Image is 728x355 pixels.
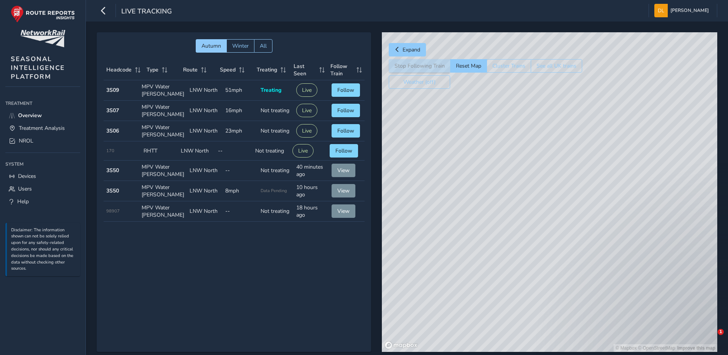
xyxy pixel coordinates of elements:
button: Follow [330,144,358,158]
span: Expand [403,46,420,53]
span: Overview [18,112,42,119]
img: customer logo [20,30,65,47]
span: Data Pending [261,188,287,194]
img: diamond-layout [654,4,668,17]
span: [PERSON_NAME] [670,4,709,17]
div: System [5,158,80,170]
button: View [332,164,355,177]
td: LNW North [187,121,223,141]
td: 23mph [223,121,258,141]
span: Speed [220,66,236,73]
span: Treating [261,86,281,94]
td: -- [215,141,253,161]
td: MPV Water [PERSON_NAME] [139,181,187,201]
button: Winter [226,39,254,53]
a: Users [5,182,80,195]
td: 16mph [223,101,258,121]
td: Not treating [258,121,294,141]
span: View [337,207,350,215]
td: LNW North [187,201,223,222]
td: RHTT [141,141,178,161]
td: -- [223,161,258,181]
td: MPV Water [PERSON_NAME] [139,161,187,181]
td: LNW North [187,161,223,181]
button: Expand [389,43,426,56]
span: Help [17,198,29,205]
button: Reset Map [450,59,487,73]
button: Weather (off) [389,75,450,89]
span: All [260,42,267,50]
strong: 3S07 [106,107,119,114]
span: View [337,187,350,194]
span: Follow Train [330,63,354,77]
button: [PERSON_NAME] [654,4,711,17]
button: View [332,204,355,218]
span: NROL [19,137,33,144]
span: Treating [257,66,277,73]
span: 170 [106,148,114,154]
span: View [337,167,350,174]
button: All [254,39,272,53]
td: MPV Water [PERSON_NAME] [139,80,187,101]
td: Not treating [258,161,294,181]
button: Live [296,124,317,138]
span: Follow [337,86,354,94]
a: Help [5,195,80,208]
td: LNW North [178,141,215,161]
span: Treatment Analysis [19,124,65,132]
span: Live Tracking [121,7,172,17]
button: Follow [332,104,360,117]
td: 40 minutes ago [294,161,329,181]
td: 18 hours ago [294,201,329,222]
span: Follow [337,127,354,134]
button: Live [296,83,317,97]
span: Winter [232,42,249,50]
td: LNW North [187,80,223,101]
span: 98907 [106,208,120,214]
span: SEASONAL INTELLIGENCE PLATFORM [11,55,65,81]
button: Cluster Trains [487,59,531,73]
button: Follow [332,124,360,138]
td: MPV Water [PERSON_NAME] [139,101,187,121]
span: Follow [337,107,354,114]
span: Users [18,185,32,192]
button: Live [296,104,317,117]
span: Last Seen [294,63,316,77]
strong: 3S06 [106,127,119,134]
button: Follow [332,83,360,97]
span: Route [183,66,198,73]
td: -- [223,201,258,222]
span: Headcode [106,66,132,73]
span: Autumn [201,42,221,50]
td: LNW North [187,101,223,121]
td: LNW North [187,181,223,201]
td: 8mph [223,181,258,201]
span: Type [147,66,158,73]
td: 51mph [223,80,258,101]
td: MPV Water [PERSON_NAME] [139,201,187,222]
button: View [332,184,355,197]
td: Not treating [258,201,294,222]
button: Autumn [196,39,226,53]
strong: 3S50 [106,167,119,174]
button: See all UK trains [531,59,582,73]
td: 10 hours ago [294,181,329,201]
td: MPV Water [PERSON_NAME] [139,121,187,141]
td: Not treating [253,141,290,161]
button: Live [292,144,314,158]
td: Not treating [258,101,294,121]
a: Overview [5,109,80,122]
span: Follow [335,147,352,154]
a: Devices [5,170,80,182]
img: rr logo [11,5,75,23]
p: Disclaimer: The information shown can not be solely relied upon for any safety-related decisions,... [11,227,76,272]
span: 1 [718,329,724,335]
div: Treatment [5,98,80,109]
iframe: Intercom live chat [702,329,720,347]
a: Treatment Analysis [5,122,80,134]
span: Devices [18,173,36,180]
a: NROL [5,134,80,147]
strong: 3S50 [106,187,119,194]
strong: 3S09 [106,86,119,94]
